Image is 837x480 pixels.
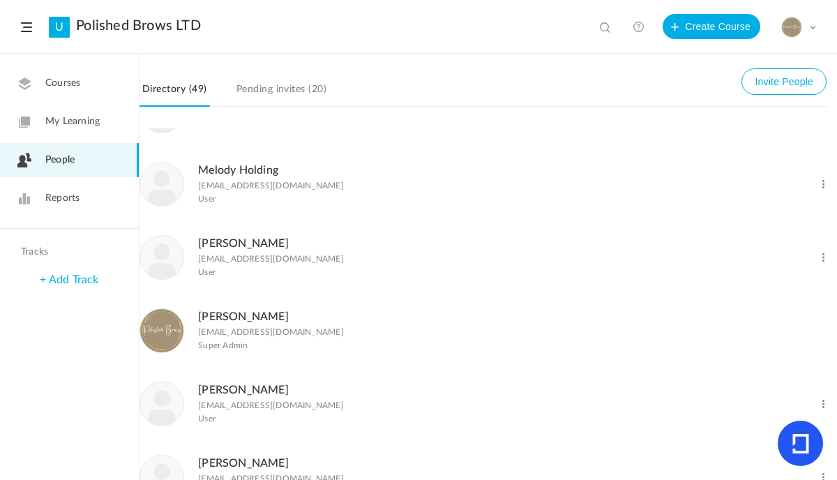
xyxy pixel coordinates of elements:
p: [EMAIL_ADDRESS][DOMAIN_NAME] [198,400,344,410]
p: [EMAIL_ADDRESS][DOMAIN_NAME] [198,181,344,190]
span: My Learning [45,114,100,129]
span: User [198,414,216,423]
img: user-image.png [140,382,183,426]
a: [PERSON_NAME] [198,238,289,249]
p: [EMAIL_ADDRESS][DOMAIN_NAME] [198,327,344,337]
span: Courses [45,76,80,91]
span: User [198,267,216,277]
a: [PERSON_NAME] [198,384,289,396]
span: User [198,194,216,204]
p: [EMAIL_ADDRESS][DOMAIN_NAME] [198,254,344,264]
img: 617fe505-c459-451e-be24-f11bddb9b696.PNG [140,309,183,352]
img: 617fe505-c459-451e-be24-f11bddb9b696.PNG [782,17,801,37]
a: [PERSON_NAME] [198,458,289,469]
a: U [49,17,70,38]
span: People [45,153,75,167]
a: Pending invites (20) [234,80,329,107]
button: Invite People [741,68,827,95]
a: Melody Holding [198,165,278,176]
img: user-image.png [140,163,183,206]
a: Polished Brows LTD [76,17,201,34]
button: Create Course [663,14,760,39]
a: [PERSON_NAME] [198,311,289,322]
a: Directory (49) [139,80,210,107]
span: Super Admin [198,340,248,350]
h4: Tracks [21,246,114,258]
a: + Add Track [40,274,98,285]
img: user-image.png [140,236,183,279]
span: Reports [45,191,80,206]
